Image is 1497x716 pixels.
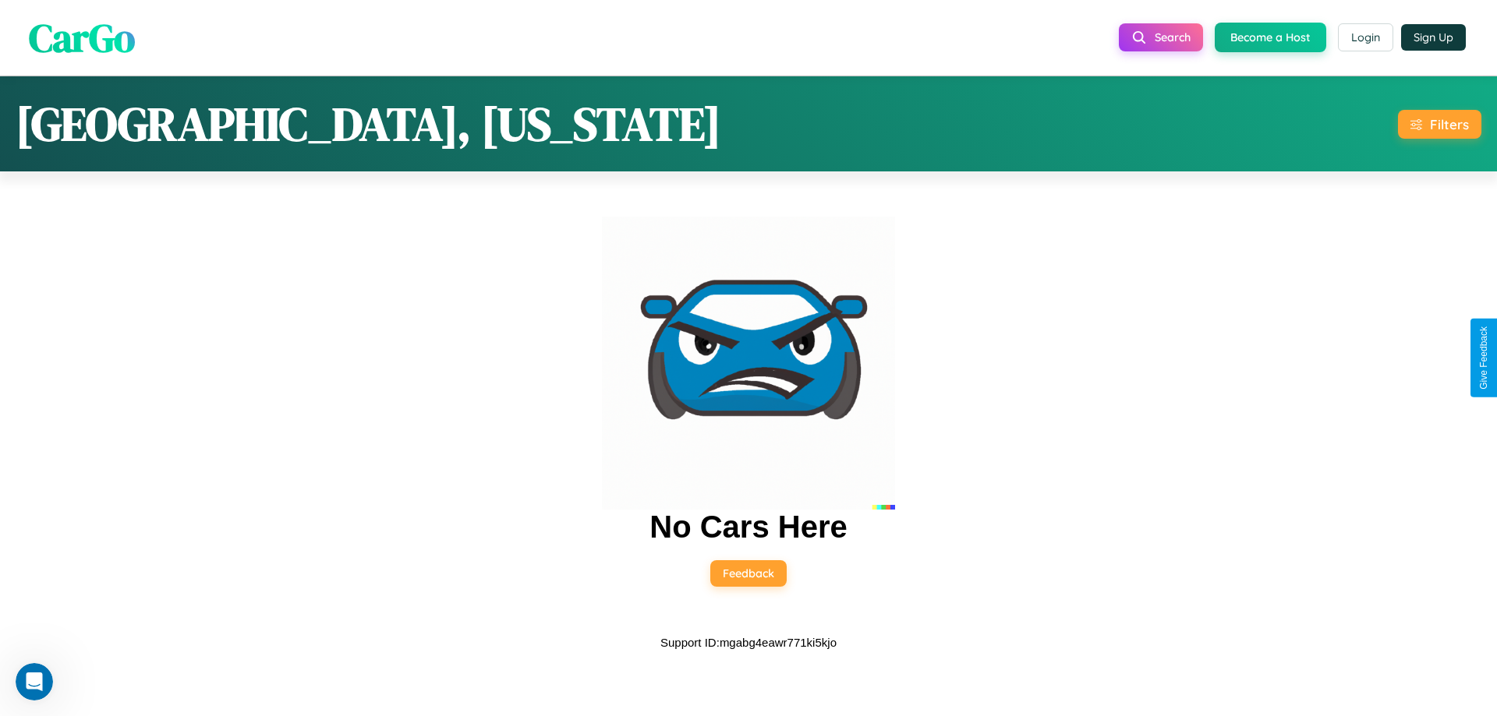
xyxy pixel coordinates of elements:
div: Give Feedback [1478,326,1489,390]
span: CarGo [29,10,135,64]
button: Filters [1398,110,1481,139]
button: Search [1119,23,1203,51]
iframe: Intercom live chat [16,663,53,700]
h2: No Cars Here [649,510,847,545]
span: Search [1155,30,1191,44]
h1: [GEOGRAPHIC_DATA], [US_STATE] [16,92,721,156]
button: Sign Up [1401,24,1466,51]
button: Become a Host [1215,23,1326,52]
p: Support ID: mgabg4eawr771ki5kjo [660,632,837,653]
button: Login [1338,23,1393,51]
img: car [602,217,895,510]
div: Filters [1430,116,1469,132]
button: Feedback [710,560,787,587]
